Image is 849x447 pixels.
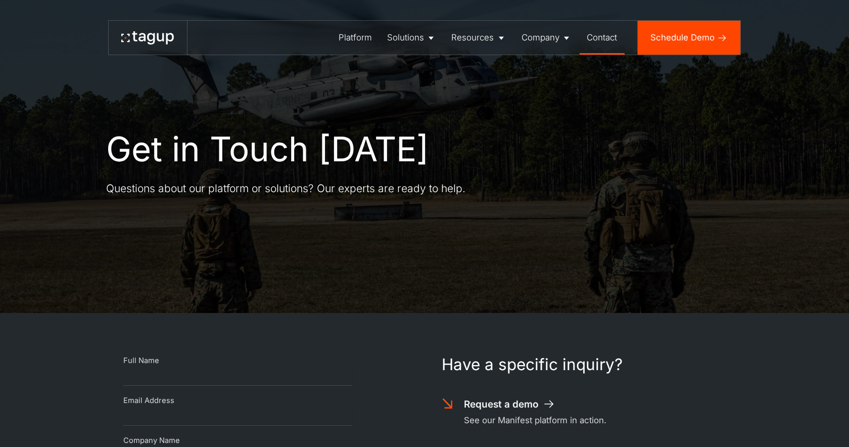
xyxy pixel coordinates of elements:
[638,21,740,55] a: Schedule Demo
[339,31,372,44] div: Platform
[106,181,465,196] p: Questions about our platform or solutions? Our experts are ready to help.
[522,31,559,44] div: Company
[464,397,555,411] a: Request a demo
[380,21,444,55] a: Solutions
[123,395,353,406] div: Email Address
[464,397,539,411] div: Request a demo
[387,31,424,44] div: Solutions
[123,355,353,366] div: Full Name
[464,414,606,427] div: See our Manifest platform in action.
[587,31,617,44] div: Contact
[444,21,514,55] a: Resources
[650,31,715,44] div: Schedule Demo
[123,435,353,446] div: Company Name
[514,21,580,55] a: Company
[442,355,726,374] h1: Have a specific inquiry?
[106,130,429,168] h1: Get in Touch [DATE]
[451,31,494,44] div: Resources
[332,21,380,55] a: Platform
[580,21,625,55] a: Contact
